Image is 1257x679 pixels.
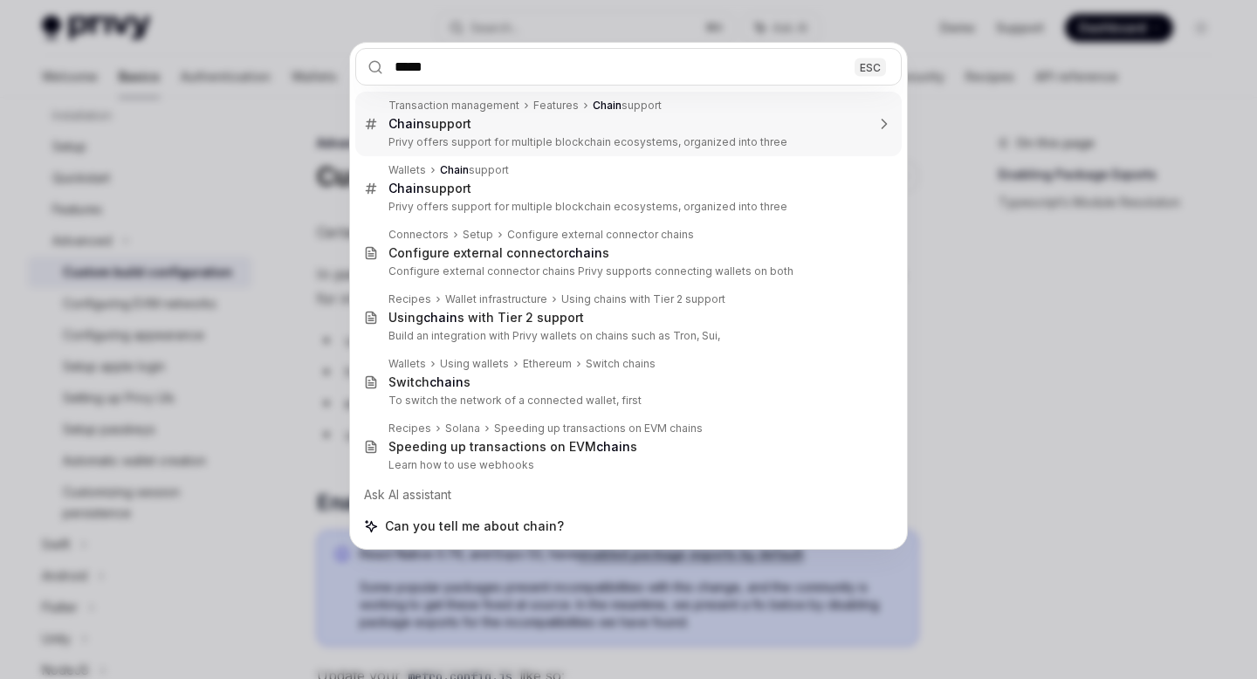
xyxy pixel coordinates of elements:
b: chain [429,374,464,389]
b: Chain [388,116,424,131]
div: Configure external connector s [388,245,609,261]
div: Recipes [388,422,431,436]
b: Chain [440,163,469,176]
p: Privy offers support for multiple blockchain ecosystems, organized into three [388,135,865,149]
div: Wallets [388,357,426,371]
div: Using chains with Tier 2 support [561,292,725,306]
b: Chain [593,99,622,112]
div: Transaction management [388,99,519,113]
p: Build an integration with Privy wallets on chains such as Tron, Sui, [388,329,865,343]
div: Wallet infrastructure [445,292,547,306]
div: Features [533,99,579,113]
div: Switch s [388,374,471,390]
div: Setup [463,228,493,242]
b: chain [596,439,630,454]
p: Privy offers support for multiple blockchain ecosystems, organized into three [388,200,865,214]
p: Learn how to use webhooks [388,458,865,472]
div: Ask AI assistant [355,479,902,511]
div: support [388,181,471,196]
div: support [440,163,509,177]
div: Speeding up transactions on EVM chains [494,422,703,436]
div: Ethereum [523,357,572,371]
div: support [388,116,471,132]
div: Using wallets [440,357,509,371]
div: Solana [445,422,480,436]
div: Connectors [388,228,449,242]
span: Can you tell me about chain? [385,518,564,535]
div: Using s with Tier 2 support [388,310,584,326]
div: Speeding up transactions on EVM s [388,439,637,455]
p: Configure external connector chains Privy supports connecting wallets on both [388,264,865,278]
div: ESC [855,58,886,76]
div: support [593,99,662,113]
div: Wallets [388,163,426,177]
p: To switch the network of a connected wallet, first [388,394,865,408]
div: Recipes [388,292,431,306]
div: Configure external connector chains [507,228,694,242]
div: Switch chains [586,357,656,371]
b: chain [423,310,457,325]
b: Chain [388,181,424,195]
b: chain [568,245,602,260]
